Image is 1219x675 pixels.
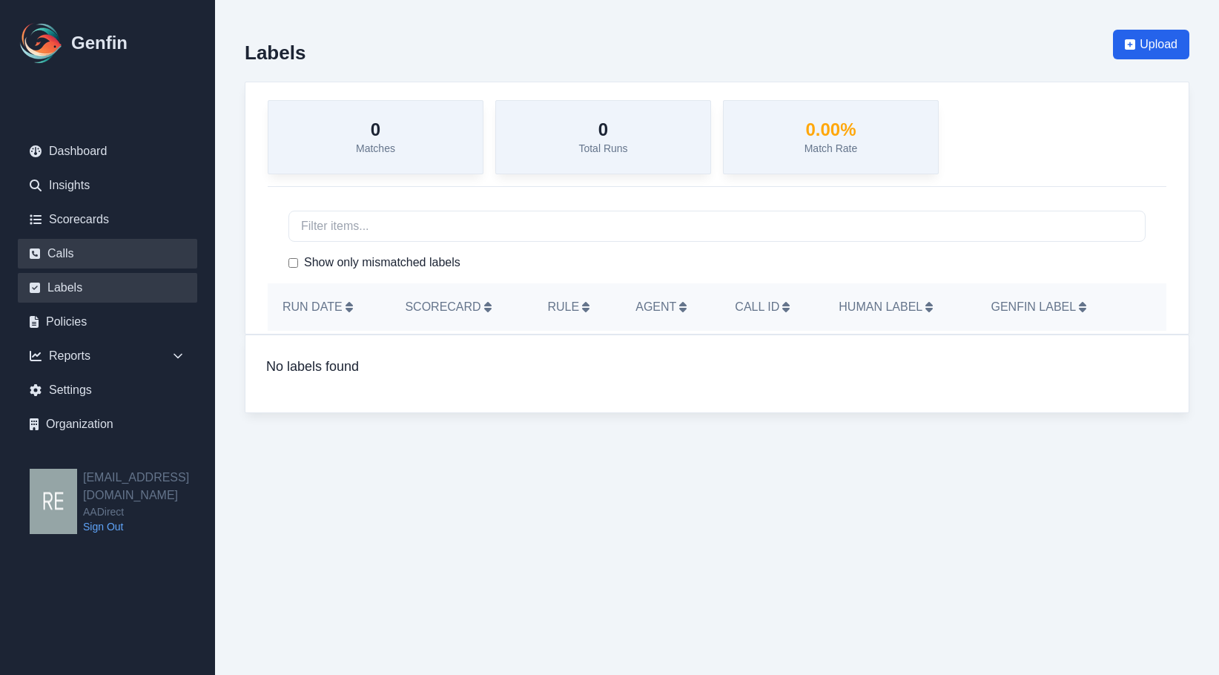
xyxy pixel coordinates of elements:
input: Filter items... [288,211,1146,242]
a: Scorecards [18,205,197,234]
p: Total Runs [578,141,627,156]
button: Upload [1113,30,1189,59]
span: AADirect [83,504,215,519]
h3: 0.00 % [805,119,858,141]
p: Matches [356,141,395,156]
h3: 0 [356,119,395,141]
h2: [EMAIL_ADDRESS][DOMAIN_NAME] [83,469,215,504]
a: Calls [18,239,197,269]
a: Labels [18,273,197,303]
a: Organization [18,409,197,439]
span: Upload [1140,36,1177,53]
h3: 0 [578,119,627,141]
a: Sign Out [83,519,215,534]
h5: Human Label [839,298,961,316]
div: Reports [18,341,197,371]
h1: Genfin [71,31,128,55]
h5: Call ID [735,298,809,316]
img: resqueda@aadirect.com [30,469,77,534]
h5: Scorecard [405,298,518,316]
h2: No labels found [266,356,1168,377]
a: Upload [1113,30,1189,82]
label: Show only mismatched labels [304,254,460,271]
a: Settings [18,375,197,405]
a: Policies [18,307,197,337]
img: Logo [18,19,65,67]
h5: Genfin Label [991,298,1114,316]
h5: Rule [547,298,606,316]
a: Insights [18,171,197,200]
p: Match Rate [805,141,858,156]
h2: Labels [245,42,305,64]
h5: Run Date [283,298,375,316]
a: Dashboard [18,136,197,166]
h5: Agent [635,298,705,316]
